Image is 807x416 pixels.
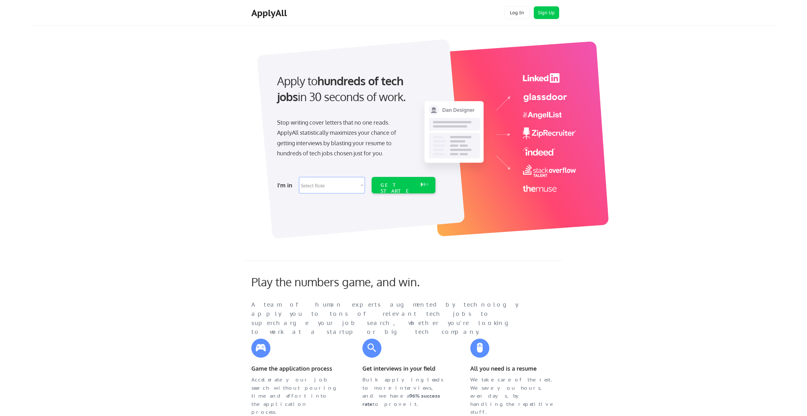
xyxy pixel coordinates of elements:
div: Play the numbers game, and win. [251,275,448,289]
div: Stop writing cover letters that no one reads. ApplyAll statistically maximizes your chance of get... [277,117,407,159]
strong: 96% success rate [362,393,441,407]
div: GET STARTED [380,182,414,200]
strong: hundreds of tech jobs [277,74,406,104]
div: I'm in [277,180,295,190]
div: Game the application process [251,364,337,373]
div: Apply to in 30 seconds of work. [277,73,433,105]
button: Log In [504,6,530,19]
button: Sign Up [534,6,559,19]
div: Get interviews in your field [362,364,448,373]
div: A team of human experts augmented by technology apply you to tons of relevant tech jobs to superc... [251,300,531,337]
div: ApplyAll [251,8,289,18]
div: Bulk applying leads to more interviews, and we have a to prove it. [362,376,448,408]
div: All you need is a resume [470,364,556,373]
